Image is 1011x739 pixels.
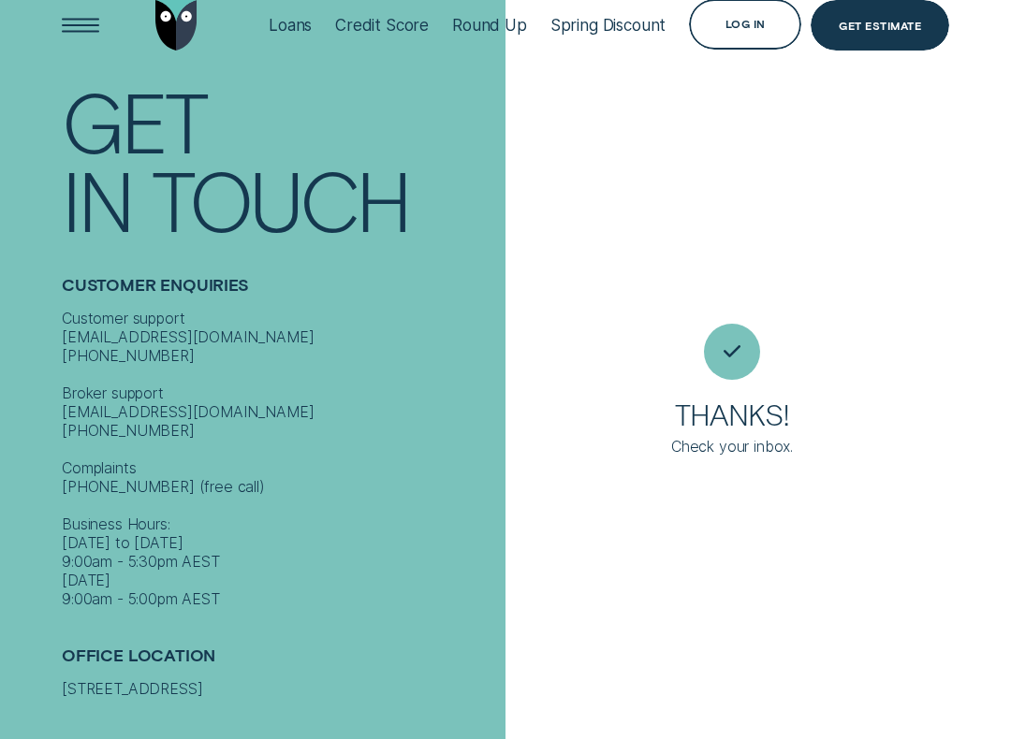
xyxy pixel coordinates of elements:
div: [STREET_ADDRESS] [62,679,496,698]
div: In [62,160,132,239]
div: Touch [152,160,409,239]
div: Round Up [452,16,527,35]
h2: Customer Enquiries [62,275,496,309]
div: Check your inbox. [671,437,793,456]
h3: Thanks! [675,400,790,438]
h1: Get In Touch [62,81,496,238]
div: Customer support [EMAIL_ADDRESS][DOMAIN_NAME] [PHONE_NUMBER] Broker support [EMAIL_ADDRESS][DOMAI... [62,309,496,608]
h2: Office Location [62,645,496,679]
div: Credit Score [335,16,429,35]
div: Get [62,81,206,160]
div: Spring Discount [550,16,666,35]
div: Loans [269,16,312,35]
